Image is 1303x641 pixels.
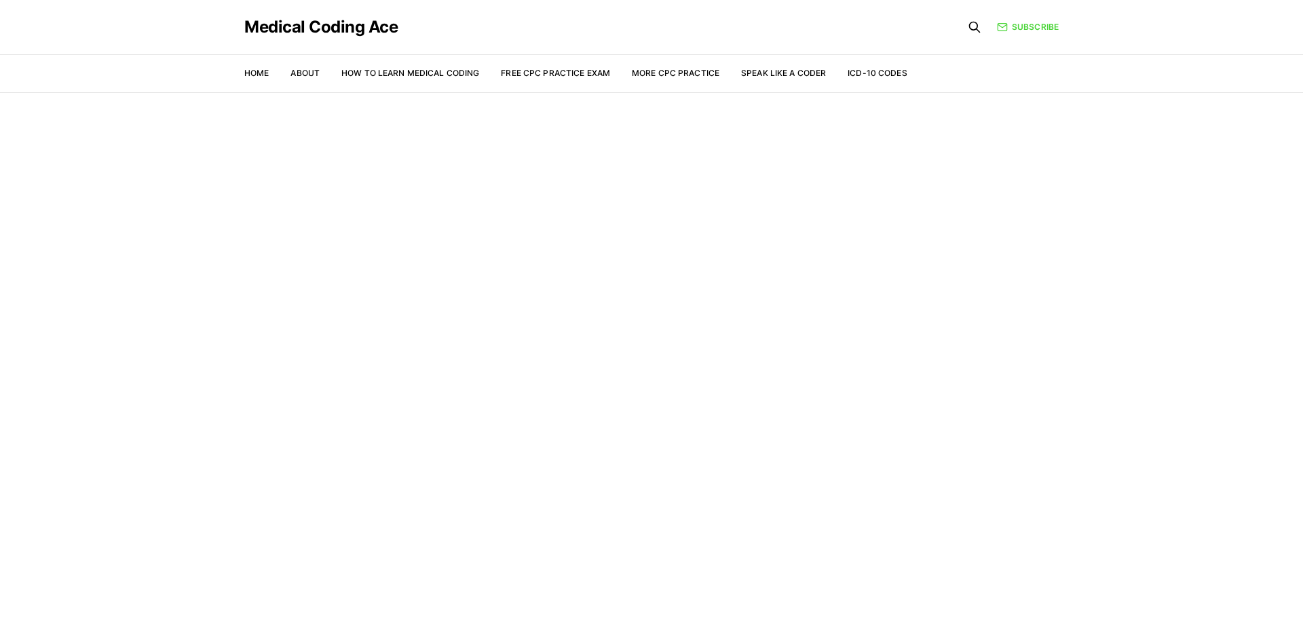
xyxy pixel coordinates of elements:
[244,19,398,35] a: Medical Coding Ace
[341,68,479,78] a: How to Learn Medical Coding
[997,21,1059,33] a: Subscribe
[501,68,610,78] a: Free CPC Practice Exam
[741,68,826,78] a: Speak Like a Coder
[244,68,269,78] a: Home
[290,68,320,78] a: About
[632,68,719,78] a: More CPC Practice
[848,68,907,78] a: ICD-10 Codes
